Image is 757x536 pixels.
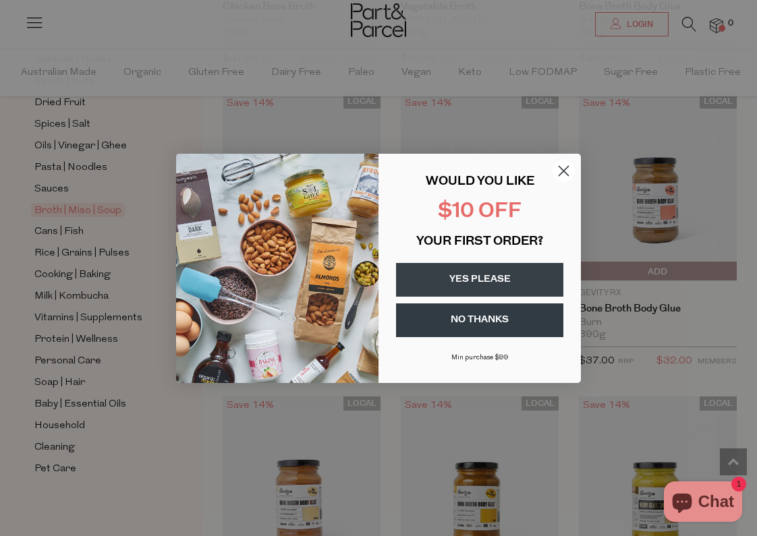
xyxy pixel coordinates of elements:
[396,303,563,337] button: NO THANKS
[396,263,563,297] button: YES PLEASE
[438,202,522,222] span: $10 OFF
[660,481,746,525] inbox-online-store-chat: Shopify online store chat
[552,159,576,183] button: Close dialog
[176,154,378,383] img: 43fba0fb-7538-40bc-babb-ffb1a4d097bc.jpeg
[451,354,509,361] span: Min purchase $99
[416,236,543,248] span: YOUR FIRST ORDER?
[426,176,534,188] span: WOULD YOU LIKE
